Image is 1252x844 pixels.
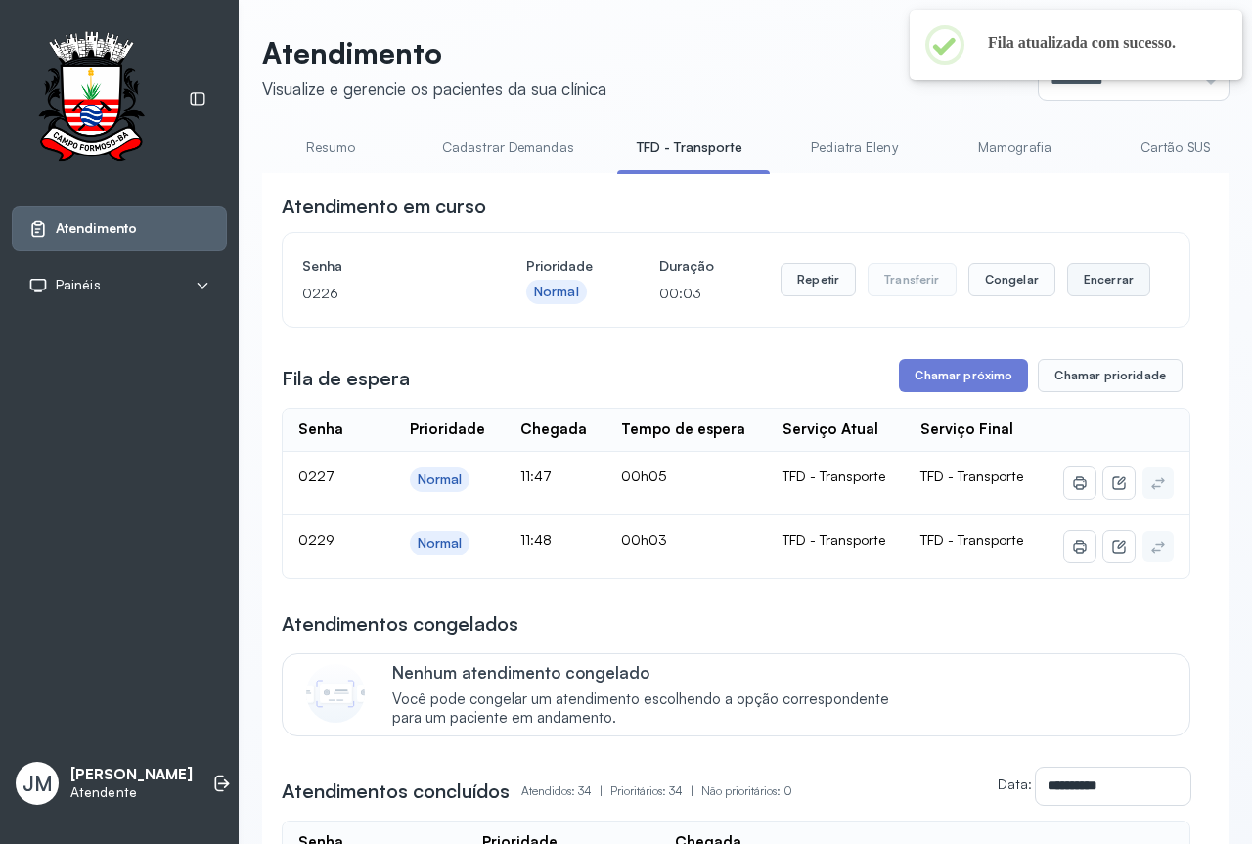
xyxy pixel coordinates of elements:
button: Chamar prioridade [1038,359,1183,392]
p: Não prioritários: 0 [701,777,792,805]
a: Cartão SUS [1106,131,1243,163]
span: 11:47 [520,467,552,484]
a: Mamografia [946,131,1083,163]
a: Resumo [262,131,399,163]
div: Tempo de espera [621,421,745,439]
a: Atendimento [28,219,210,239]
p: Prioritários: 34 [610,777,701,805]
div: TFD - Transporte [782,531,890,549]
span: Atendimento [56,220,137,237]
h3: Atendimentos congelados [282,610,518,638]
span: Painéis [56,277,101,293]
p: 0226 [302,280,460,307]
h3: Fila de espera [282,365,410,392]
div: Normal [418,535,463,552]
div: Normal [534,284,579,300]
button: Repetir [781,263,856,296]
button: Transferir [868,263,957,296]
a: Pediatra Eleny [785,131,922,163]
span: 0229 [298,531,335,548]
h4: Prioridade [526,252,593,280]
img: Logotipo do estabelecimento [21,31,161,167]
div: Senha [298,421,343,439]
p: Nenhum atendimento congelado [392,662,910,683]
button: Congelar [968,263,1055,296]
span: TFD - Transporte [920,467,1023,484]
h3: Atendimentos concluídos [282,777,510,805]
img: Imagem de CalloutCard [306,664,365,723]
p: Atendente [70,784,193,801]
div: Normal [418,471,463,488]
span: | [691,783,693,798]
h4: Duração [659,252,714,280]
span: 00h05 [621,467,666,484]
span: TFD - Transporte [920,531,1023,548]
div: Chegada [520,421,587,439]
div: Serviço Atual [782,421,878,439]
h2: Fila atualizada com sucesso. [988,33,1211,53]
p: 00:03 [659,280,714,307]
label: Data: [998,776,1032,792]
div: Serviço Final [920,421,1013,439]
a: TFD - Transporte [617,131,763,163]
h4: Senha [302,252,460,280]
div: Visualize e gerencie os pacientes da sua clínica [262,78,606,99]
span: 11:48 [520,531,552,548]
button: Encerrar [1067,263,1150,296]
p: Atendimento [262,35,606,70]
span: Você pode congelar um atendimento escolhendo a opção correspondente para um paciente em andamento. [392,690,910,728]
span: 00h03 [621,531,667,548]
h3: Atendimento em curso [282,193,486,220]
a: Cadastrar Demandas [423,131,594,163]
span: | [600,783,603,798]
span: 0227 [298,467,335,484]
div: TFD - Transporte [782,467,890,485]
p: [PERSON_NAME] [70,766,193,784]
div: Prioridade [410,421,485,439]
button: Chamar próximo [899,359,1028,392]
p: Atendidos: 34 [521,777,610,805]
